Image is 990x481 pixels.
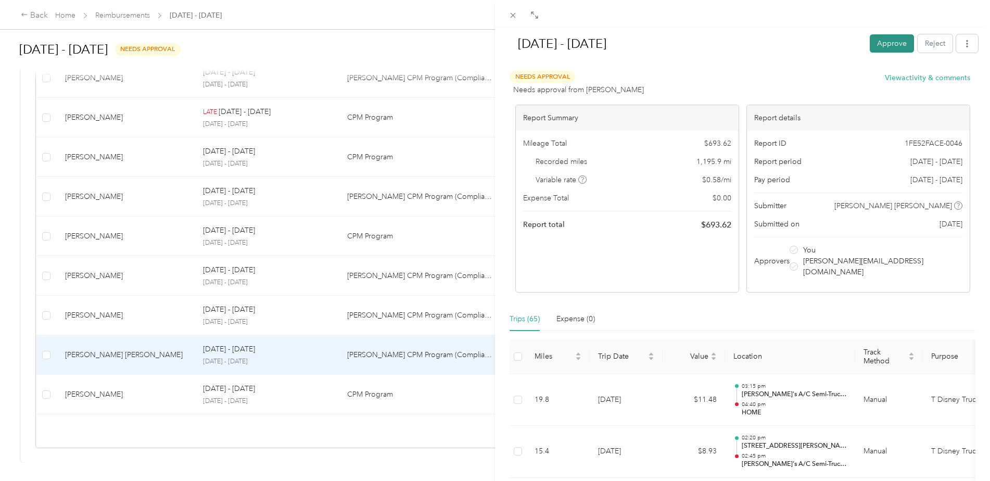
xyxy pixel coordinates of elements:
span: Needs approval from [PERSON_NAME] [513,84,644,95]
span: Report total [523,219,565,230]
span: Report ID [754,138,786,149]
span: caret-up [648,351,654,357]
th: Trip Date [590,339,663,374]
span: Needs Approval [510,71,575,83]
p: 02:20 pm [742,434,847,441]
span: Variable rate [536,174,587,185]
th: Miles [526,339,590,374]
div: Report details [747,105,970,131]
span: You [803,245,816,256]
span: Recorded miles [536,156,587,167]
div: Report Summary [516,105,739,131]
button: Viewactivity & comments [885,72,970,83]
span: Submitter [754,200,786,211]
span: caret-down [575,356,581,362]
span: caret-up [710,351,717,357]
span: Pay period [754,174,790,185]
td: [DATE] [590,426,663,478]
span: Miles [535,352,573,361]
th: Location [725,339,855,374]
span: Value [671,352,708,361]
p: [PERSON_NAME]'s A/C Semi-Truck Parts Sales & Installation, [STREET_ADDRESS] [742,460,847,469]
span: caret-down [648,356,654,362]
span: Purpose [931,352,984,361]
p: [PERSON_NAME]'s A/C Semi-Truck Parts Sales & Installation, [STREET_ADDRESS] [742,390,847,399]
td: 15.4 [526,426,590,478]
span: [DATE] [940,219,962,230]
p: 02:45 pm [742,452,847,460]
td: [DATE] [590,374,663,426]
span: [PERSON_NAME] [PERSON_NAME] [834,200,952,211]
span: [PERSON_NAME][EMAIL_ADDRESS][DOMAIN_NAME] [803,256,960,277]
span: caret-up [908,351,915,357]
span: $ 0.58 / mi [702,174,731,185]
p: 04:40 pm [742,401,847,408]
div: Expense (0) [556,313,595,325]
span: caret-up [575,351,581,357]
th: Value [663,339,725,374]
span: Trip Date [598,352,646,361]
th: Track Method [855,339,923,374]
span: 1,195.9 mi [696,156,731,167]
td: Manual [855,374,923,426]
span: Track Method [864,348,906,365]
span: [DATE] - [DATE] [910,174,962,185]
span: 1FE52FACE-0046 [905,138,962,149]
span: Approvers [754,256,790,267]
span: $ 693.62 [701,219,731,231]
span: caret-down [710,356,717,362]
span: Expense Total [523,193,569,204]
iframe: Everlance-gr Chat Button Frame [932,423,990,481]
span: Mileage Total [523,138,567,149]
span: Report period [754,156,802,167]
span: caret-down [908,356,915,362]
td: 19.8 [526,374,590,426]
span: Submitted on [754,219,799,230]
p: [STREET_ADDRESS][PERSON_NAME][PERSON_NAME] [742,441,847,451]
td: $8.93 [663,426,725,478]
td: Manual [855,426,923,478]
p: 03:15 pm [742,383,847,390]
button: Approve [870,34,914,53]
button: Reject [918,34,953,53]
p: HOME [742,408,847,417]
span: $ 0.00 [713,193,731,204]
span: $ 693.62 [704,138,731,149]
h1: Aug 11 - 24, 2025 [507,31,862,56]
div: Trips (65) [510,313,540,325]
span: [DATE] - [DATE] [910,156,962,167]
td: $11.48 [663,374,725,426]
